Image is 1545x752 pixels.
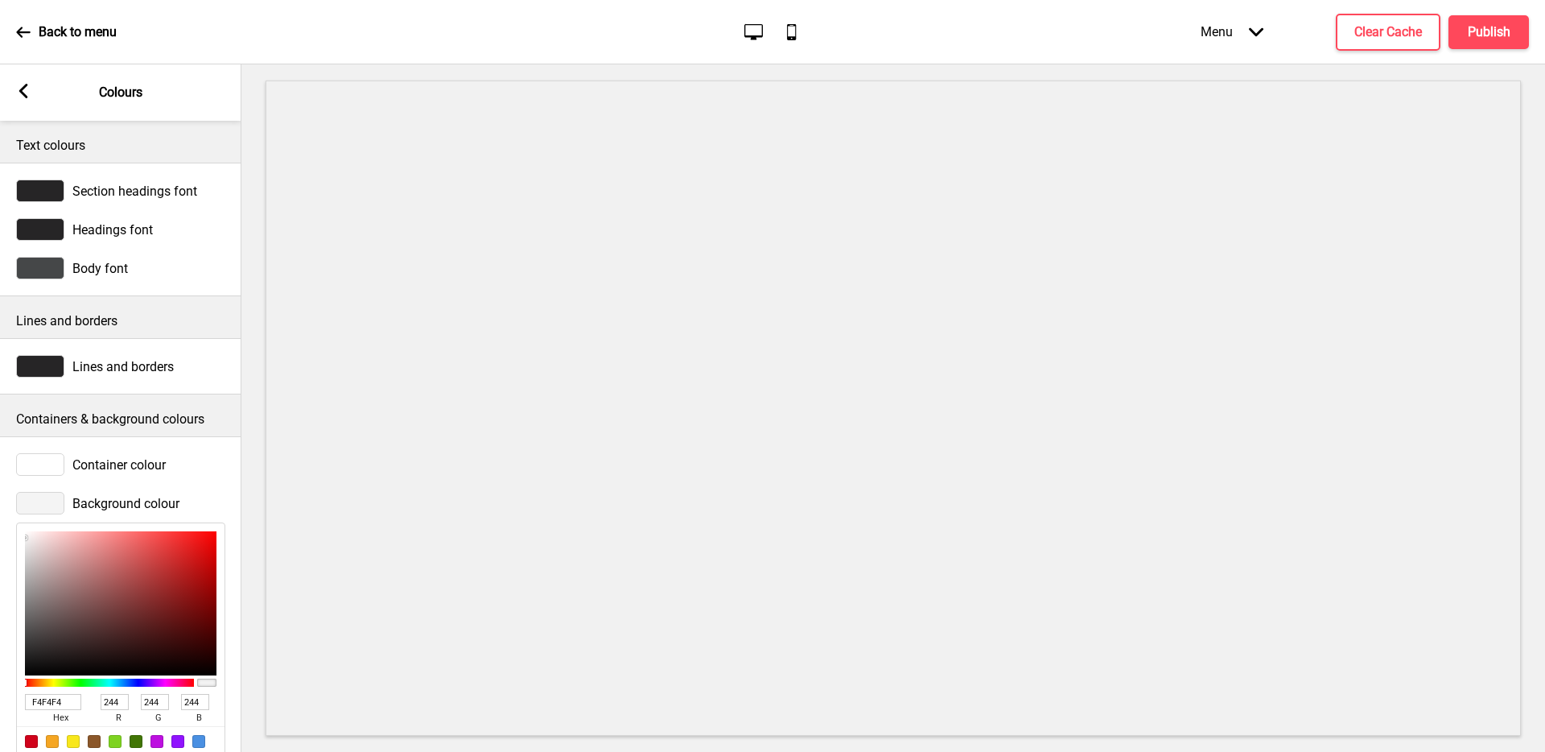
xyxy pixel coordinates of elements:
div: Lines and borders [16,355,225,378]
div: #D0021B [25,735,38,748]
button: Clear Cache [1336,14,1440,51]
span: Body font [72,261,128,276]
span: Lines and borders [72,359,174,374]
div: #4A90E2 [192,735,205,748]
div: Headings font [16,218,225,241]
div: Background colour [16,492,225,514]
p: Back to menu [39,23,117,41]
div: Body font [16,257,225,279]
p: Text colours [16,137,225,155]
span: Container colour [72,457,166,473]
p: Colours [99,84,142,101]
button: Publish [1448,15,1529,49]
span: r [101,710,136,726]
span: b [181,710,216,726]
span: Headings font [72,222,153,238]
p: Lines and borders [16,312,225,330]
h4: Clear Cache [1354,23,1422,41]
span: Background colour [72,496,179,511]
h4: Publish [1468,23,1510,41]
div: #BD10E0 [150,735,163,748]
div: Section headings font [16,180,225,202]
div: #7ED321 [109,735,122,748]
p: Containers & background colours [16,411,225,428]
span: hex [25,710,96,726]
div: Container colour [16,453,225,476]
a: Back to menu [16,10,117,54]
div: Menu [1184,8,1279,56]
span: Section headings font [72,184,197,199]
div: #8B572A [88,735,101,748]
div: #F8E71C [67,735,80,748]
span: g [141,710,176,726]
div: #9013FE [171,735,184,748]
div: #417505 [130,735,142,748]
div: #F5A623 [46,735,59,748]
